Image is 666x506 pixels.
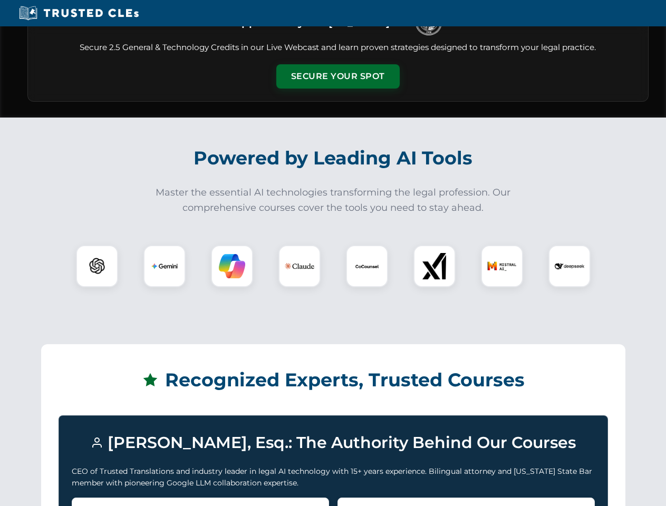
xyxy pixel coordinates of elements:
[41,140,625,177] h2: Powered by Leading AI Tools
[285,251,314,281] img: Claude Logo
[219,253,245,279] img: Copilot Logo
[59,362,608,398] h2: Recognized Experts, Trusted Courses
[276,64,400,89] button: Secure Your Spot
[151,253,178,279] img: Gemini Logo
[346,245,388,287] div: CoCounsel
[278,245,321,287] div: Claude
[16,5,142,21] img: Trusted CLEs
[149,185,518,216] p: Master the essential AI technologies transforming the legal profession. Our comprehensive courses...
[211,245,253,287] div: Copilot
[76,245,118,287] div: ChatGPT
[41,42,635,54] p: Secure 2.5 General & Technology Credits in our Live Webcast and learn proven strategies designed ...
[421,253,448,279] img: xAI Logo
[82,251,112,281] img: ChatGPT Logo
[487,251,517,281] img: Mistral AI Logo
[143,245,186,287] div: Gemini
[72,429,595,457] h3: [PERSON_NAME], Esq.: The Authority Behind Our Courses
[481,245,523,287] div: Mistral AI
[555,251,584,281] img: DeepSeek Logo
[354,253,380,279] img: CoCounsel Logo
[413,245,456,287] div: xAI
[548,245,591,287] div: DeepSeek
[72,465,595,489] p: CEO of Trusted Translations and industry leader in legal AI technology with 15+ years experience....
